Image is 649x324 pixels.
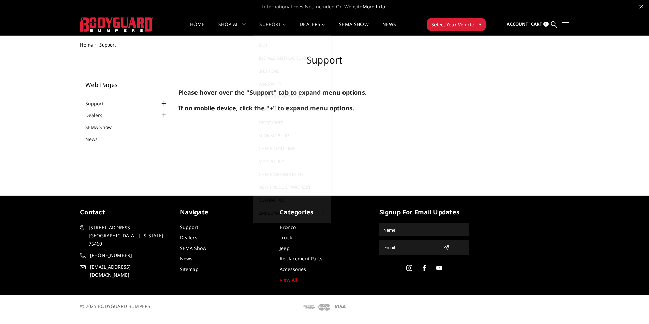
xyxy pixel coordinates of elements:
a: News [180,255,192,262]
a: Support [85,100,112,107]
span: Cart [531,21,542,27]
img: BODYGUARD BUMPERS [80,17,153,32]
a: Jeep [280,245,290,251]
a: Bronco [280,224,296,230]
span: ▾ [479,21,481,28]
a: Support [259,22,286,35]
h5: Web Pages [85,82,168,88]
a: Contact Us [255,194,328,206]
a: SEMA Show [180,245,206,251]
h5: Navigate [180,208,270,217]
a: Dealers [300,22,326,35]
span: Account [507,21,529,27]
h5: signup for email updates [379,208,469,217]
a: SEMA Show [339,22,369,35]
a: View All [280,276,297,283]
a: Accessories [280,266,306,272]
a: [PHONE_NUMBER] [80,251,170,259]
a: Shipping [255,65,328,77]
span: © 2025 BODYGUARD BUMPERS [80,303,150,309]
strong: If on mobile device, click the "+" to expand menu options. [178,104,354,112]
a: Check Order Status [255,168,328,181]
a: News [85,136,106,143]
h5: contact [80,208,170,217]
a: Cancellations & Returns [255,103,328,116]
span: Select Your Vehicle [431,21,474,28]
a: Install Instructions [255,52,328,65]
input: Name [381,224,468,235]
a: Warranty [255,77,328,90]
a: Terms & Conditions [255,90,328,103]
a: Replacement Parts [280,255,322,262]
a: News [382,22,396,35]
a: Cart 1 [531,15,549,34]
a: SEMA Show [85,124,120,131]
a: Home [190,22,205,35]
a: Account [507,15,529,34]
a: FAQ [255,39,328,52]
h1: Support [80,54,569,71]
a: Truck [280,234,292,241]
a: Home [80,42,93,48]
span: [EMAIL_ADDRESS][DOMAIN_NAME] [90,263,169,279]
a: Dealers [180,234,197,241]
input: Email [382,242,441,253]
span: 1 [543,22,549,27]
a: Sitemap [180,266,199,272]
strong: Please hover over the "Support" tab to expand menu options. [178,88,367,96]
a: Dealers [85,112,111,119]
a: [EMAIL_ADDRESS][DOMAIN_NAME] [80,263,170,279]
span: Support [99,42,116,48]
a: Discounts [255,116,328,129]
a: New Product Wait List [255,181,328,194]
a: shop all [218,22,246,35]
a: Sponsorship [255,129,328,142]
a: More Info [363,3,385,10]
button: Select Your Vehicle [427,18,486,31]
span: [PHONE_NUMBER] [90,251,169,259]
a: Employment [255,206,328,219]
a: Check Lead Time [255,142,328,155]
span: [STREET_ADDRESS] [GEOGRAPHIC_DATA], [US_STATE] 75460 [89,223,167,248]
a: Support [180,224,198,230]
a: MAP Policy [255,155,328,168]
